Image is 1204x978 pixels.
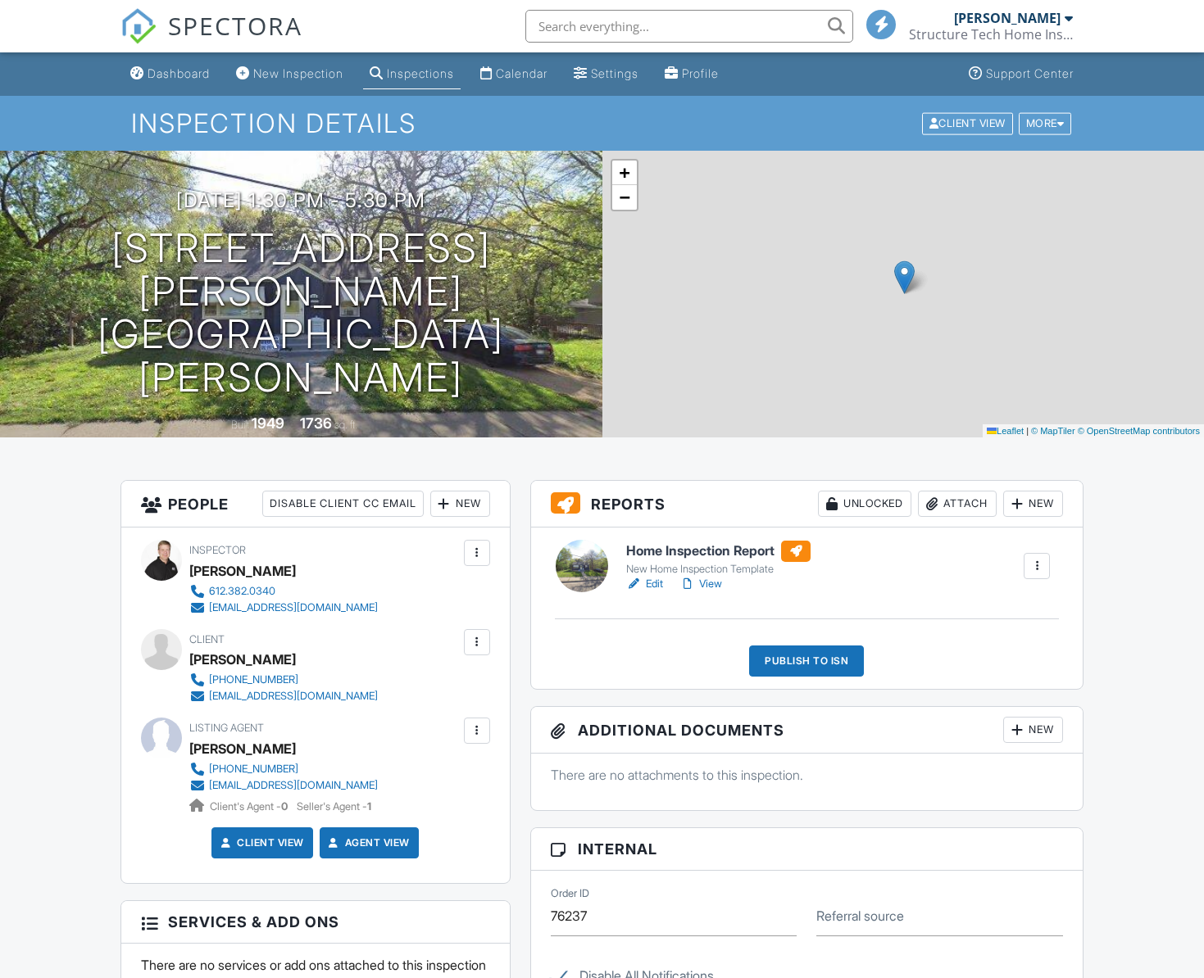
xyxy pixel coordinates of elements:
[148,66,210,80] div: Dashboard
[986,66,1074,80] div: Support Center
[430,491,490,517] div: New
[909,26,1073,43] div: Structure Tech Home Inspections
[26,227,576,400] h1: [STREET_ADDRESS][PERSON_NAME] [GEOGRAPHIC_DATA][PERSON_NAME]
[189,672,378,688] a: [PHONE_NUMBER]
[1026,426,1029,436] span: |
[962,59,1080,89] a: Support Center
[367,800,371,813] strong: 1
[210,800,290,813] span: Client's Agent -
[1078,426,1200,436] a: © OpenStreetMap contributors
[209,585,275,598] div: 612.382.0340
[920,116,1017,129] a: Client View
[626,563,811,576] div: New Home Inspection Template
[591,66,638,80] div: Settings
[229,59,350,89] a: New Inspection
[189,736,296,761] div: [PERSON_NAME]
[619,187,629,207] span: −
[658,59,725,89] a: Profile
[252,414,284,432] div: 1949
[1003,491,1063,517] div: New
[209,763,298,776] div: [PHONE_NUMBER]
[551,766,1064,784] p: There are no attachments to this inspection.
[626,576,663,592] a: Edit
[189,647,296,672] div: [PERSON_NAME]
[297,800,371,813] span: Seller's Agent -
[679,576,722,592] a: View
[189,633,225,645] span: Client
[626,541,811,562] h6: Home Inspection Report
[189,777,378,794] a: [EMAIL_ADDRESS][DOMAIN_NAME]
[816,907,904,925] label: Referral source
[1003,717,1063,743] div: New
[189,722,264,734] span: Listing Agent
[325,835,410,851] a: Agent View
[918,491,997,517] div: Attach
[363,59,461,89] a: Inspections
[619,162,629,183] span: +
[922,112,1013,134] div: Client View
[120,8,157,44] img: The Best Home Inspection Software - Spectora
[525,10,853,43] input: Search everything...
[551,886,589,901] label: Order ID
[217,835,304,851] a: Client View
[124,59,216,89] a: Dashboard
[209,601,378,614] div: [EMAIL_ADDRESS][DOMAIN_NAME]
[387,66,454,80] div: Inspections
[496,66,547,80] div: Calendar
[987,426,1024,436] a: Leaflet
[189,761,378,777] a: [PHONE_NUMBER]
[253,66,343,80] div: New Inspection
[209,690,378,703] div: [EMAIL_ADDRESS][DOMAIN_NAME]
[894,260,915,294] img: Marker
[121,481,510,527] h3: People
[300,414,332,432] div: 1736
[131,109,1074,138] h1: Inspection Details
[954,10,1061,26] div: [PERSON_NAME]
[262,491,424,517] div: Disable Client CC Email
[281,800,288,813] strong: 0
[189,688,378,704] a: [EMAIL_ADDRESS][DOMAIN_NAME]
[189,559,296,583] div: [PERSON_NAME]
[168,8,302,43] span: SPECTORA
[612,161,637,185] a: Zoom in
[334,419,357,431] span: sq. ft.
[120,22,302,57] a: SPECTORA
[1019,112,1072,134] div: More
[176,189,425,211] h3: [DATE] 1:30 pm - 5:30 pm
[626,541,811,577] a: Home Inspection Report New Home Inspection Template
[209,779,378,792] div: [EMAIL_ADDRESS][DOMAIN_NAME]
[1031,426,1075,436] a: © MapTiler
[567,59,645,89] a: Settings
[818,491,911,517] div: Unlocked
[231,419,249,431] span: Built
[531,707,1084,754] h3: Additional Documents
[121,901,510,944] h3: Services & Add ons
[189,544,246,556] span: Inspector
[749,645,864,677] div: Publish to ISN
[189,600,378,616] a: [EMAIL_ADDRESS][DOMAIN_NAME]
[612,185,637,210] a: Zoom out
[474,59,554,89] a: Calendar
[531,828,1084,871] h3: Internal
[531,481,1084,527] h3: Reports
[682,66,719,80] div: Profile
[209,673,298,686] div: [PHONE_NUMBER]
[189,583,378,600] a: 612.382.0340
